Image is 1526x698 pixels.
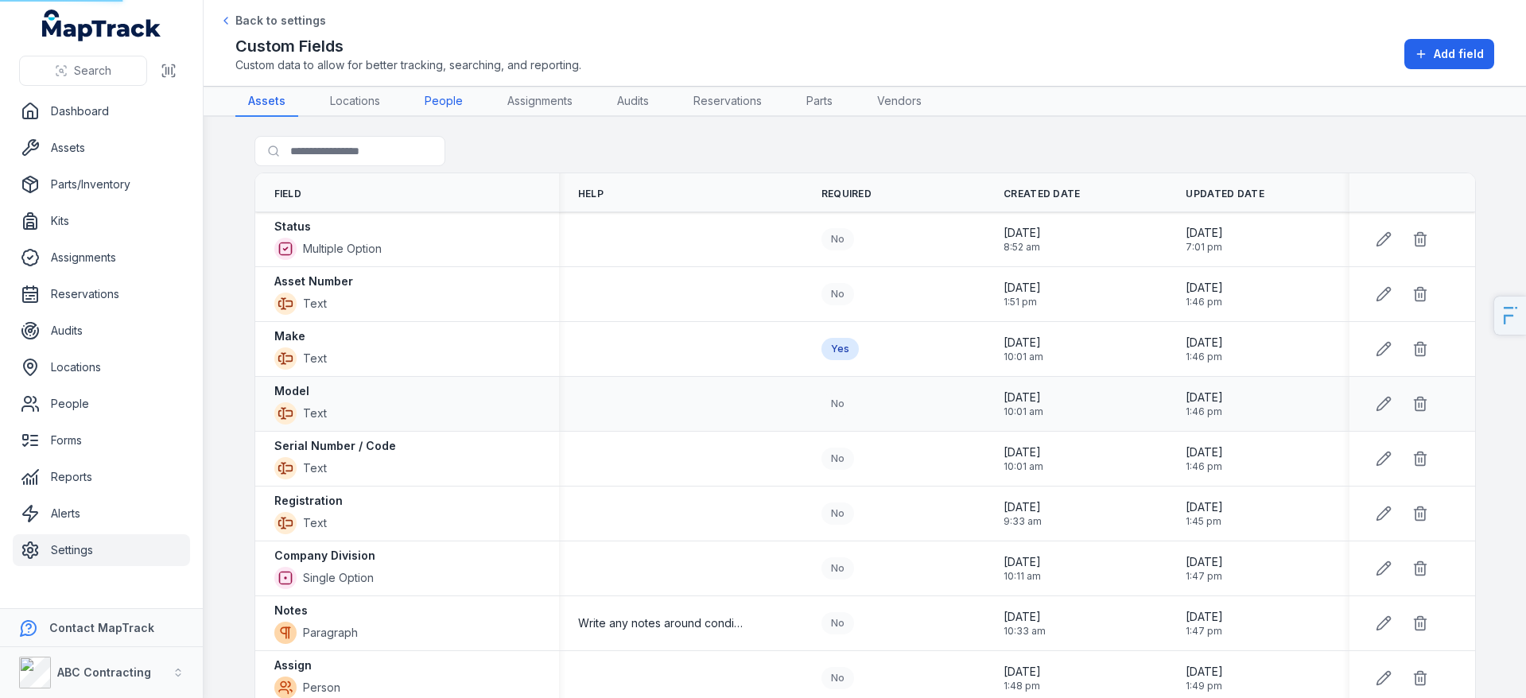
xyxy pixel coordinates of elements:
[681,87,775,117] a: Reservations
[13,205,190,237] a: Kits
[1186,554,1223,570] span: [DATE]
[1004,335,1043,351] span: [DATE]
[303,460,327,476] span: Text
[274,219,311,235] strong: Status
[1004,351,1043,363] span: 10:01 am
[821,283,854,305] div: No
[412,87,476,117] a: People
[1186,335,1223,351] span: [DATE]
[1186,609,1223,638] time: 11/07/2025, 1:47:17 pm
[1004,664,1041,680] span: [DATE]
[821,338,859,360] div: Yes
[821,557,854,580] div: No
[1004,515,1042,528] span: 9:33 am
[13,169,190,200] a: Parts/Inventory
[1186,225,1223,241] span: [DATE]
[13,461,190,493] a: Reports
[274,493,343,509] strong: Registration
[1004,225,1041,254] time: 12/11/2024, 8:52:12 am
[1186,609,1223,625] span: [DATE]
[303,625,358,641] span: Paragraph
[1004,444,1043,473] time: 14/08/2024, 10:01:53 am
[821,393,854,415] div: No
[864,87,934,117] a: Vendors
[274,438,396,454] strong: Serial Number / Code
[1004,280,1041,296] span: [DATE]
[13,425,190,456] a: Forms
[1186,680,1223,692] span: 1:49 pm
[1186,554,1223,583] time: 11/07/2025, 1:47:17 pm
[1186,351,1223,363] span: 1:46 pm
[1186,296,1223,308] span: 1:46 pm
[604,87,662,117] a: Audits
[495,87,585,117] a: Assignments
[235,35,581,57] h2: Custom Fields
[1186,499,1223,515] span: [DATE]
[274,273,353,289] strong: Asset Number
[1186,664,1223,680] span: [DATE]
[821,188,872,200] span: Required
[1004,499,1042,528] time: 12/11/2024, 9:33:54 am
[1186,625,1223,638] span: 1:47 pm
[821,502,854,525] div: No
[303,351,327,366] span: Text
[821,448,854,470] div: No
[578,188,604,200] span: Help
[274,328,305,344] strong: Make
[303,241,382,257] span: Multiple Option
[13,315,190,347] a: Audits
[303,296,327,312] span: Text
[1004,570,1041,583] span: 10:11 am
[821,667,854,689] div: No
[1004,460,1043,473] span: 10:01 am
[303,405,327,421] span: Text
[303,515,327,531] span: Text
[1004,188,1081,200] span: Created Date
[1186,460,1223,473] span: 1:46 pm
[821,228,854,250] div: No
[274,657,312,673] strong: Assign
[1186,390,1223,405] span: [DATE]
[1186,188,1264,200] span: Updated Date
[1004,625,1046,638] span: 10:33 am
[1186,515,1223,528] span: 1:45 pm
[57,665,151,679] strong: ABC Contracting
[1434,46,1484,62] span: Add field
[1186,444,1223,460] span: [DATE]
[1004,390,1043,405] span: [DATE]
[1004,405,1043,418] span: 10:01 am
[274,603,308,619] strong: Notes
[1004,554,1041,583] time: 10/04/2025, 10:11:33 am
[19,56,147,86] button: Search
[1004,680,1041,692] span: 1:48 pm
[1004,444,1043,460] span: [DATE]
[1004,335,1043,363] time: 14/08/2024, 10:01:31 am
[13,498,190,529] a: Alerts
[1004,609,1046,638] time: 12/11/2024, 10:33:11 am
[1004,241,1041,254] span: 8:52 am
[821,612,854,634] div: No
[274,188,302,200] span: Field
[235,87,298,117] a: Assets
[1186,390,1223,418] time: 11/07/2025, 1:46:23 pm
[49,621,154,634] strong: Contact MapTrack
[1004,664,1041,692] time: 11/07/2025, 1:48:53 pm
[1186,225,1223,254] time: 16/07/2025, 7:01:58 pm
[13,132,190,164] a: Assets
[1004,390,1043,418] time: 14/08/2024, 10:01:39 am
[303,570,374,586] span: Single Option
[1004,280,1041,308] time: 30/06/2025, 1:51:15 pm
[1186,335,1223,363] time: 11/07/2025, 1:46:23 pm
[794,87,845,117] a: Parts
[1404,39,1494,69] button: Add field
[13,278,190,310] a: Reservations
[1186,444,1223,473] time: 11/07/2025, 1:46:23 pm
[274,383,309,399] strong: Model
[1004,296,1041,308] span: 1:51 pm
[1004,609,1046,625] span: [DATE]
[1186,280,1223,296] span: [DATE]
[42,10,161,41] a: MapTrack
[219,13,326,29] a: Back to settings
[578,615,744,631] span: Write any notes around condition, servicing, compliance, suspected theft, disposal or other details
[13,95,190,127] a: Dashboard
